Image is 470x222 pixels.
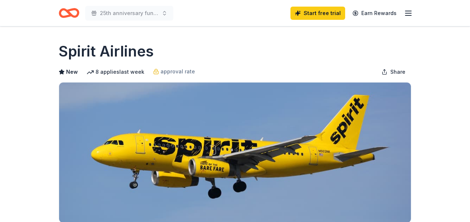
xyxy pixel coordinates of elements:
span: Share [390,68,405,76]
span: 25th anniversary fundraising dinner dance silent auction [DATE] [100,9,159,18]
a: Start free trial [290,7,345,20]
span: New [66,68,78,76]
a: Earn Rewards [348,7,401,20]
a: Home [59,4,79,22]
a: approval rate [153,67,195,76]
span: approval rate [160,67,195,76]
div: 8 applies last week [87,68,144,76]
button: Share [376,65,411,79]
h1: Spirit Airlines [59,41,154,62]
button: 25th anniversary fundraising dinner dance silent auction [DATE] [85,6,173,21]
